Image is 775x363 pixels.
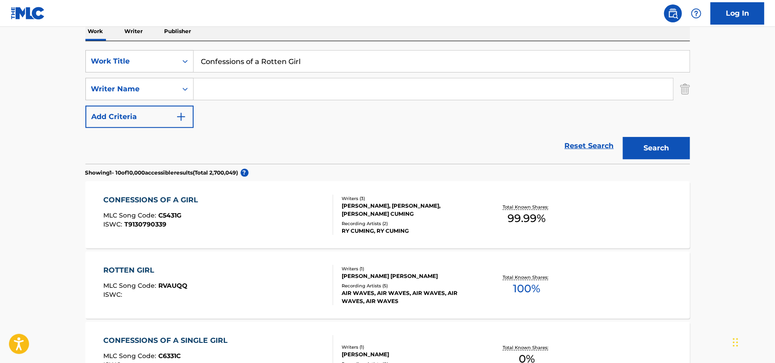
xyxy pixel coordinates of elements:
[711,2,764,25] a: Log In
[342,202,477,218] div: [PERSON_NAME], [PERSON_NAME], [PERSON_NAME] CUMING
[342,282,477,289] div: Recording Artists ( 5 )
[342,350,477,359] div: [PERSON_NAME]
[342,265,477,272] div: Writers ( 1 )
[103,282,158,290] span: MLC Song Code :
[85,181,690,248] a: CONFESSIONS OF A GIRLMLC Song Code:C5431GISWC:T9130790339Writers (3)[PERSON_NAME], [PERSON_NAME],...
[623,137,690,159] button: Search
[103,265,187,276] div: ROTTEN GIRL
[103,220,124,228] span: ISWC :
[91,56,172,67] div: Work Title
[664,4,682,22] a: Public Search
[103,195,203,205] div: CONFESSIONS OF A GIRL
[85,169,238,177] p: Showing 1 - 10 of 10,000 accessible results (Total 2,700,049 )
[85,252,690,319] a: ROTTEN GIRLMLC Song Code:RVAUQQISWC:Writers (1)[PERSON_NAME] [PERSON_NAME]Recording Artists (5)AI...
[103,335,232,346] div: CONFESSIONS OF A SINGLE GIRL
[668,8,678,19] img: search
[687,4,705,22] div: Help
[241,169,249,177] span: ?
[85,106,194,128] button: Add Criteria
[342,227,477,235] div: RY CUMING, RY CUMING
[158,282,187,290] span: RVAUQQ
[158,352,181,360] span: C6331C
[85,22,106,41] p: Work
[122,22,146,41] p: Writer
[342,344,477,350] div: Writers ( 1 )
[513,281,541,297] span: 100 %
[503,204,551,210] p: Total Known Shares:
[11,7,45,20] img: MLC Logo
[342,195,477,202] div: Writers ( 3 )
[103,290,124,299] span: ISWC :
[103,352,158,360] span: MLC Song Code :
[560,136,618,156] a: Reset Search
[124,220,166,228] span: T9130790339
[85,50,690,164] form: Search Form
[503,344,551,351] p: Total Known Shares:
[176,111,186,122] img: 9d2ae6d4665cec9f34b9.svg
[730,320,775,363] iframe: Chat Widget
[503,274,551,281] p: Total Known Shares:
[691,8,702,19] img: help
[733,329,738,356] div: Drag
[508,210,546,226] span: 99.99 %
[342,220,477,227] div: Recording Artists ( 2 )
[158,211,182,219] span: C5431G
[103,211,158,219] span: MLC Song Code :
[342,289,477,305] div: AIR WAVES, AIR WAVES, AIR WAVES, AIR WAVES, AIR WAVES
[162,22,194,41] p: Publisher
[91,84,172,94] div: Writer Name
[342,272,477,280] div: [PERSON_NAME] [PERSON_NAME]
[680,78,690,100] img: Delete Criterion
